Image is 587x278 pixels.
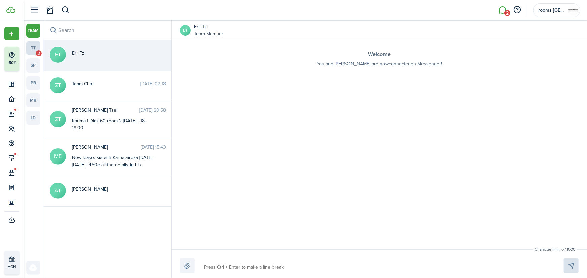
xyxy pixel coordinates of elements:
[4,47,60,71] button: 50%
[185,50,574,59] h3: Welcome
[26,40,60,44] div: Domain Overview
[36,50,42,56] span: 2
[568,5,579,16] img: rooms Athens | Alionas Ltd
[67,39,72,44] img: tab_keywords_by_traffic_grey.svg
[185,60,574,67] p: You and [PERSON_NAME] are now connected on Messenger!
[194,30,223,37] small: Team Member
[538,8,565,13] span: rooms Athens | Alionas Ltd
[74,40,113,44] div: Keywords by Traffic
[50,47,66,63] avatar-text: ET
[139,107,166,114] time: [DATE] 20:58
[72,107,139,114] span: Zenia Tsel
[140,80,166,87] time: [DATE] 02:18
[50,77,66,93] avatar-text: ZT
[11,17,16,23] img: website_grey.svg
[18,39,24,44] img: tab_domain_overview_orange.svg
[533,246,577,252] small: Character limit: 0 / 1000
[17,17,74,23] div: Domain: [DOMAIN_NAME]
[512,4,523,16] button: Open resource center
[61,4,70,16] button: Search
[26,93,40,107] a: mr
[8,264,47,270] p: ACH
[72,154,156,175] div: New lease: Kiarash Karbalaireza [DATE] - [DATE] | 450e all the details in his application, profil...
[26,24,40,38] a: team
[6,7,15,13] img: TenantCloud
[180,25,191,36] avatar-text: ET
[8,60,17,66] p: 50%
[26,58,40,73] a: sp
[26,111,40,125] a: ld
[50,148,66,165] avatar-text: ME
[50,111,66,127] avatar-text: ZT
[72,144,141,151] span: Maya Ennim
[11,11,16,16] img: logo_orange.svg
[44,2,57,19] a: Notifications
[26,76,40,90] a: pb
[26,41,40,55] a: tt
[72,186,166,193] span: Alex Tsel
[50,183,66,199] avatar-text: AT
[49,26,58,35] button: Search
[141,144,166,151] time: [DATE] 15:43
[43,20,171,40] input: search
[194,23,223,30] span: Eril Tzi
[4,251,19,275] a: ACH
[72,50,166,57] span: Eril Tzi
[72,80,140,87] span: Team Chat
[4,27,19,40] button: Open menu
[28,4,41,16] button: Open sidebar
[19,11,33,16] div: v 4.0.25
[72,117,156,131] div: Karima | Dim. 60 room 2 [DATE] - 18-19:00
